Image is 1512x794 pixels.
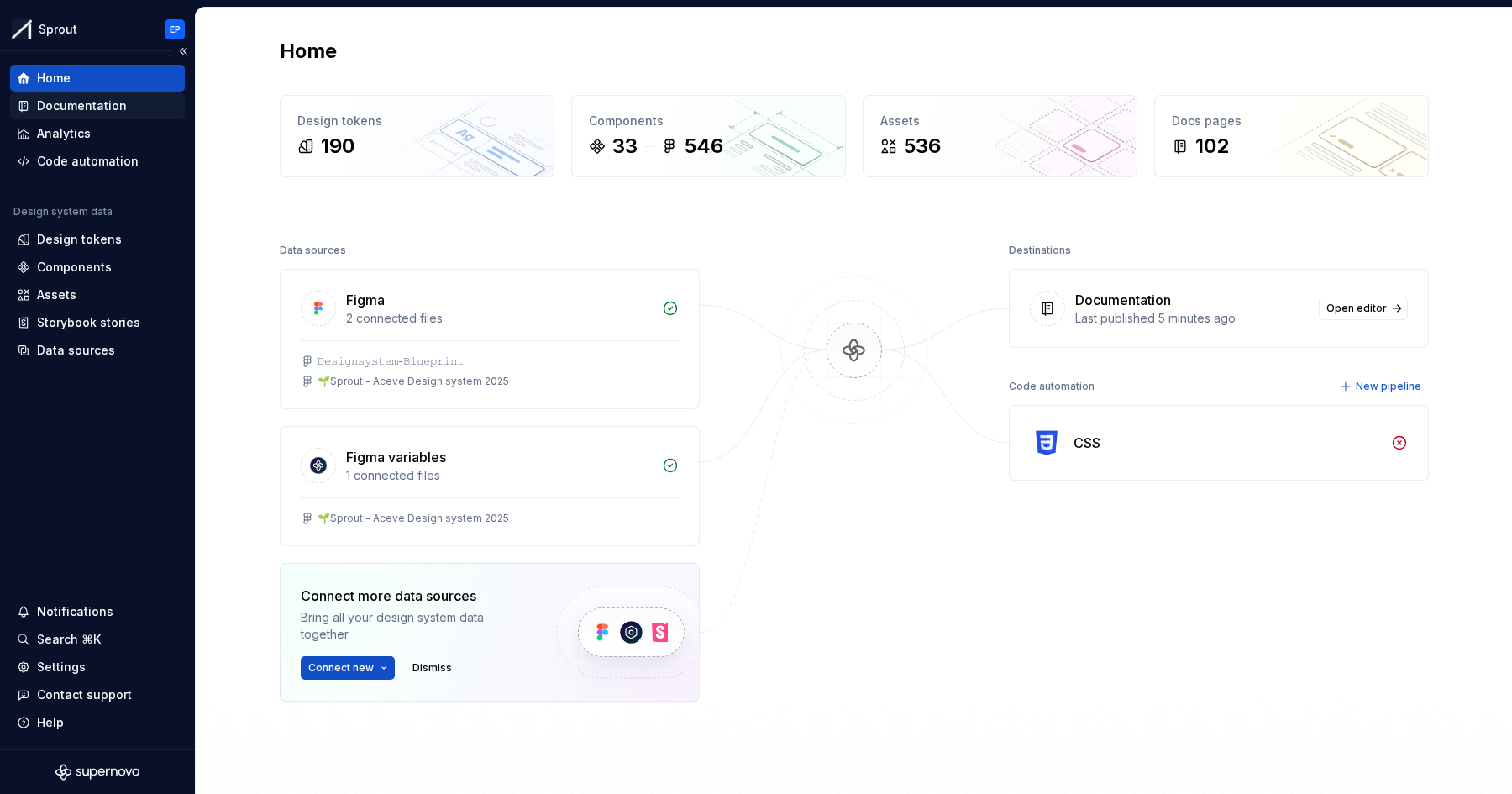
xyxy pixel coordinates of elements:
[1154,95,1429,177] a: Docs pages102
[589,113,828,129] div: Components
[280,426,700,546] a: Figma variables1 connected files🌱Sprout - Aceve Design system 2025
[10,120,185,147] a: Analytics
[280,239,346,262] div: Data sources
[1074,433,1100,453] div: CSS
[1172,113,1411,129] div: Docs pages
[37,231,122,248] div: Design tokens
[346,310,652,327] div: 2 connected files
[37,314,140,331] div: Storybook stories
[37,259,112,276] div: Components
[1326,302,1387,315] span: Open editor
[612,133,638,160] div: 33
[55,764,139,781] svg: Supernova Logo
[37,153,139,170] div: Code automation
[10,148,185,175] a: Code automation
[13,205,113,218] div: Design system data
[10,65,185,92] a: Home
[571,95,846,177] a: Components33546
[1195,133,1229,160] div: 102
[301,609,528,643] div: Bring all your design system data together.
[37,342,115,359] div: Data sources
[346,467,652,484] div: 1 connected files
[37,603,113,620] div: Notifications
[37,659,86,676] div: Settings
[10,709,185,736] button: Help
[280,95,554,177] a: Design tokens190
[10,226,185,253] a: Design tokens
[346,447,446,467] div: Figma variables
[170,23,181,36] div: EP
[12,19,32,39] img: b6c2a6ff-03c2-4811-897b-2ef07e5e0e51.png
[10,626,185,653] button: Search ⌘K
[318,375,509,388] div: 🌱Sprout - Aceve Design system 2025
[297,113,537,129] div: Design tokens
[171,39,195,63] button: Collapse sidebar
[3,11,192,47] button: SproutEP
[10,254,185,281] a: Components
[37,686,132,703] div: Contact support
[880,113,1120,129] div: Assets
[37,70,71,87] div: Home
[10,309,185,336] a: Storybook stories
[318,512,509,525] div: 🌱Sprout - Aceve Design system 2025
[1075,290,1171,310] div: Documentation
[318,355,464,368] div: 𝙳𝚎𝚜𝚒𝚐𝚗𝚜𝚢𝚜𝚝𝚎𝚖-𝙱𝚕𝚞𝚎𝚙𝚛𝚒𝚗𝚝
[1009,375,1095,398] div: Code automation
[10,92,185,119] a: Documentation
[280,38,337,65] h2: Home
[321,133,354,160] div: 190
[10,681,185,708] button: Contact support
[37,714,64,731] div: Help
[301,586,528,606] div: Connect more data sources
[10,654,185,681] a: Settings
[346,290,385,310] div: Figma
[10,598,185,625] button: Notifications
[301,656,395,680] button: Connect new
[1319,297,1408,320] a: Open editor
[412,661,452,675] span: Dismiss
[280,269,700,409] a: Figma2 connected files𝙳𝚎𝚜𝚒𝚐𝚗𝚜𝚢𝚜𝚝𝚎𝚖-𝙱𝚕𝚞𝚎𝚙𝚛𝚒𝚗𝚝🌱Sprout - Aceve Design system 2025
[37,287,76,303] div: Assets
[1356,380,1421,393] span: New pipeline
[1335,375,1429,398] button: New pipeline
[685,133,723,160] div: 546
[1009,239,1071,262] div: Destinations
[863,95,1137,177] a: Assets536
[904,133,941,160] div: 536
[10,337,185,364] a: Data sources
[37,631,101,648] div: Search ⌘K
[1075,310,1309,327] div: Last published 5 minutes ago
[37,97,127,114] div: Documentation
[405,656,459,680] button: Dismiss
[308,661,374,675] span: Connect new
[10,281,185,308] a: Assets
[37,125,91,142] div: Analytics
[39,21,77,38] div: Sprout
